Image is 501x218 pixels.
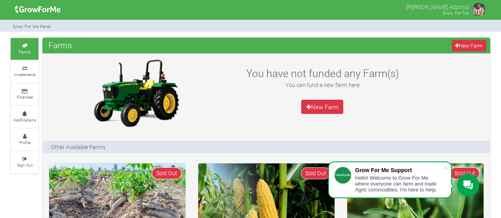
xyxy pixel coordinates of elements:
small: Notifications [13,117,36,123]
img: growforme image [12,2,63,17]
img: growforme image [86,57,185,129]
small: Finances [17,94,33,100]
small: Investments [14,72,36,77]
small: Grow For Me Panel [13,23,51,29]
img: growforme image [471,2,487,17]
div: Hello! Welcome to Grow For Me where everyone can farm and trade Agric commodities. I'm here to help. [355,175,443,193]
a: New Farm [301,100,343,114]
a: Investments [11,61,38,82]
a: New Farm [452,40,486,51]
p: [PERSON_NAME] Adzinyo [406,2,469,11]
span: Sold Out [152,167,182,179]
a: Sign Out [11,151,38,173]
div: Grow For Me Support [355,167,443,173]
p: You can fund a new farm here [236,81,408,89]
span: Farms [46,37,74,53]
span: Sold Out [301,167,331,179]
a: Profile [11,129,38,150]
a: Finances [11,83,38,105]
p: Other Available Farms [51,143,105,151]
small: Farms [19,49,31,55]
small: Sign Out [17,162,33,168]
a: Farms [11,38,38,60]
small: Grow For Me [443,10,469,16]
small: Profile [19,140,31,145]
h3: You have not funded any Farm(s) [236,67,408,80]
span: Sold Out [450,167,480,179]
a: Notifications [11,106,38,128]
